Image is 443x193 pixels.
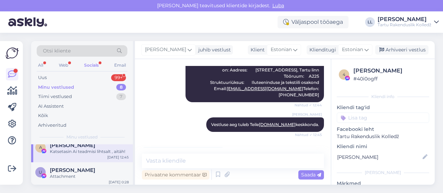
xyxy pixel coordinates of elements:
[38,84,74,91] div: Minu vestlused
[39,145,42,150] span: A
[337,133,429,140] p: Tartu Rakenduslik Kolledž
[38,112,48,119] div: Kõik
[50,142,95,148] span: Annika Lätt
[50,148,129,155] div: Katsetasin Ai teadmisi lihtsalt , aitäh!
[342,46,363,54] span: Estonian
[378,17,431,22] div: [PERSON_NAME]
[145,46,186,54] span: [PERSON_NAME]
[301,172,321,178] span: Saada
[38,74,47,81] div: Uus
[343,72,345,77] span: 4
[66,134,98,140] span: Minu vestlused
[337,170,429,176] div: [PERSON_NAME]
[116,84,126,91] div: 8
[337,94,429,100] div: Kliendi info
[50,167,95,173] span: Urmas Ruul
[109,180,129,185] div: [DATE] 0:28
[50,173,129,180] div: Attachment
[270,2,286,9] span: Luba
[295,103,322,108] span: Nähtud ✓ 12:44
[211,122,319,127] span: Vestluse aeg tuleb Teile keskkonda.
[337,104,429,111] p: Kliendi tag'id
[37,61,45,70] div: All
[38,122,66,129] div: Arhiveeritud
[116,93,126,100] div: 7
[196,46,231,54] div: juhib vestlust
[39,170,42,175] span: U
[43,47,71,55] span: Otsi kliente
[353,75,427,83] div: # 40i0ogff
[113,61,127,70] div: Email
[248,46,265,54] div: Klient
[295,132,322,137] span: Nähtud ✓ 12:45
[107,155,129,160] div: [DATE] 12:45
[142,170,209,180] div: Privaatne kommentaar
[38,103,64,110] div: AI Assistent
[337,153,421,161] input: Lisa nimi
[337,126,429,133] p: Facebooki leht
[375,45,428,55] div: Arhiveeri vestlus
[278,16,349,28] div: Väljaspool tööaega
[111,74,126,81] div: 99+
[271,46,292,54] span: Estonian
[57,61,70,70] div: Web
[227,86,303,91] a: [EMAIL_ADDRESS][DOMAIN_NAME]
[337,143,429,150] p: Kliendi nimi
[83,61,100,70] div: Socials
[6,47,19,60] img: Askly Logo
[378,17,439,28] a: [PERSON_NAME]Tartu Rakenduslik Kolledž
[38,93,72,100] div: Tiimi vestlused
[365,17,375,27] div: LL
[353,67,427,75] div: [PERSON_NAME]
[378,22,431,28] div: Tartu Rakenduslik Kolledž
[337,113,429,123] input: Lisa tag
[292,112,322,117] span: [PERSON_NAME]
[337,180,429,187] p: Märkmed
[259,122,296,127] a: [DOMAIN_NAME]
[307,46,336,54] div: Klienditugi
